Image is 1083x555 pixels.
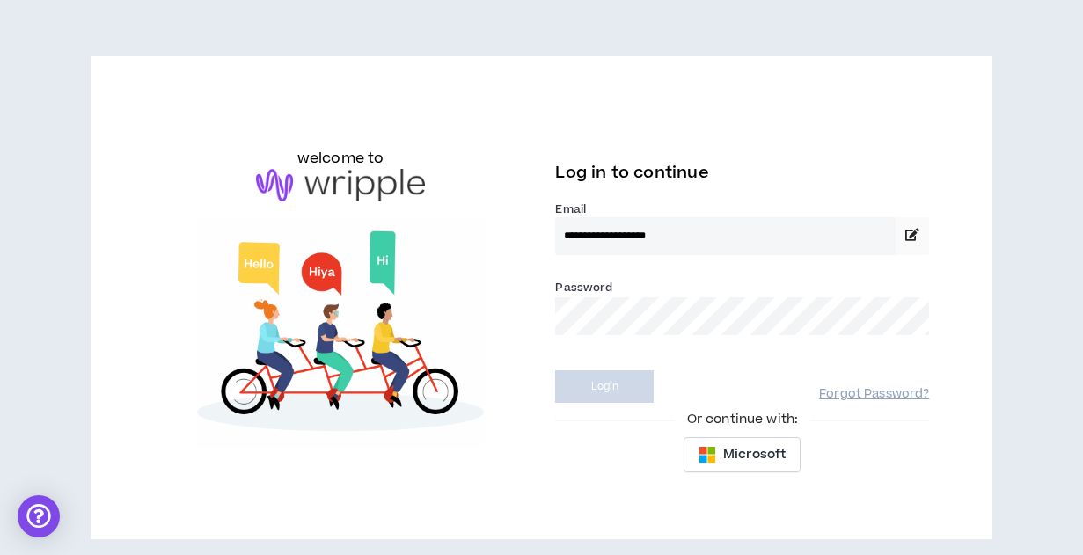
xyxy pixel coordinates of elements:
[723,445,786,464] span: Microsoft
[684,437,801,472] button: Microsoft
[18,495,60,537] div: Open Intercom Messenger
[555,280,612,296] label: Password
[555,201,929,217] label: Email
[555,162,708,184] span: Log in to continue
[297,148,384,169] h6: welcome to
[819,386,929,403] a: Forgot Password?
[154,219,528,448] img: Welcome to Wripple
[675,410,810,429] span: Or continue with:
[555,370,654,403] button: Login
[256,169,425,202] img: logo-brand.png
